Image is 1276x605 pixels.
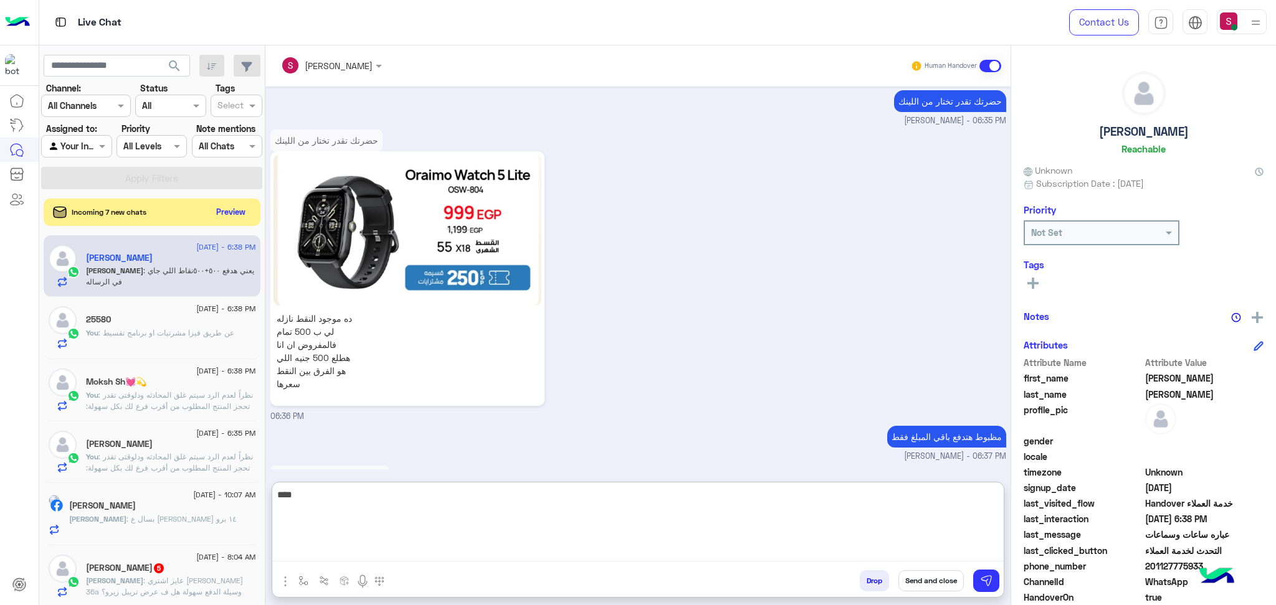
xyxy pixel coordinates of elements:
span: first_name [1024,372,1143,385]
img: WhatsApp [67,266,80,278]
span: last_interaction [1024,512,1143,525]
span: يعني هدفع ٥٠٠+٥٠٠نقاط اللي جاي في الرساله [86,266,254,286]
img: send attachment [278,574,293,589]
span: [DATE] - 6:35 PM [196,428,255,439]
img: picture [49,495,60,506]
span: Unknown [1145,466,1264,479]
p: 18/8/2025, 6:38 PM [270,466,389,487]
p: 18/8/2025, 6:37 PM [887,426,1006,448]
span: signup_date [1024,481,1143,494]
span: profile_pic [1024,403,1143,432]
img: WhatsApp [67,327,80,340]
h6: Notes [1024,311,1049,322]
span: عن طريق فيزا مشرتيات او برنامج تقسيط [98,328,234,337]
img: 1243711314224227.jpg [274,154,542,306]
button: Trigger scenario [314,570,335,591]
img: defaultAdmin.png [49,306,77,334]
span: Subscription Date : [DATE] [1036,177,1144,190]
small: Human Handover [925,61,977,71]
button: Preview [211,203,251,221]
img: defaultAdmin.png [49,431,77,459]
span: last_visited_flow [1024,497,1143,510]
span: You [86,452,98,461]
img: send voice note [355,574,370,589]
span: ChannelId [1024,575,1143,588]
button: select flow [293,570,314,591]
h5: Moksh Sh💓💫 [86,377,146,387]
img: defaultAdmin.png [49,245,77,273]
button: create order [335,570,355,591]
img: select flow [298,576,308,586]
h6: Attributes [1024,339,1068,350]
h5: [PERSON_NAME] [1099,124,1189,139]
img: Trigger scenario [319,576,329,586]
p: ده موجود النقط نازله لي ب 500 تمام فالمفروض ان انا هطلع 500 جنيه اللي هو الفرق بين النقط سعرها [274,309,359,393]
img: tab [53,14,69,30]
span: null [1145,434,1264,448]
span: search [167,59,182,73]
button: search [159,55,190,82]
span: [DATE] - 6:38 PM [196,242,255,253]
span: نظراً لعدم الرد سيتم غلق المحادثه ودلوقتى تقدر تحجز المنتج المطلوب من أقرب فرع لك بكل سهولة: 1️⃣ ... [86,452,255,551]
img: profile [1248,15,1264,30]
button: Send and close [898,570,964,591]
h6: Priority [1024,204,1056,215]
span: [DATE] - 10:07 AM [193,489,255,500]
span: true [1145,591,1264,604]
img: notes [1231,312,1241,322]
span: gender [1024,434,1143,448]
span: You [86,328,98,337]
span: Attribute Value [1145,356,1264,369]
button: Drop [860,570,889,591]
p: Live Chat [78,14,121,31]
span: 2 [1145,575,1264,588]
span: 06:36 PM [270,411,304,421]
div: Select [216,98,244,115]
h5: Ahmed Abdelfattah [86,563,165,573]
span: [PERSON_NAME] - 06:37 PM [904,451,1006,462]
span: phone_number [1024,560,1143,573]
p: 18/8/2025, 6:36 PM [270,129,383,151]
span: last_message [1024,528,1143,541]
a: ده موجود النقط نازله لي ب 500 تمام فالمفروض ان انا هطلع 500 جنيه اللي هو الفرق بين النقط سعرها [270,151,545,406]
img: tab [1188,16,1202,30]
span: محمد [1145,372,1264,385]
img: create order [340,576,350,586]
img: WhatsApp [67,452,80,464]
span: بسال ع موبايل اوبو رينو ١٤ برو [126,514,236,523]
img: WhatsApp [67,390,80,402]
h5: محمد خليل [86,253,153,263]
h6: Reachable [1121,143,1166,154]
h5: Mina Atef [69,500,136,511]
h6: Tags [1024,259,1264,270]
span: التحدث لخدمة العملاء [1145,544,1264,557]
span: عباره ساعات وسماعات [1145,528,1264,541]
img: defaultAdmin.png [1145,403,1176,434]
span: Unknown [1024,164,1072,177]
span: Handover خدمة العملاء [1145,497,1264,510]
span: [PERSON_NAME] [86,576,143,585]
button: Apply Filters [41,167,262,189]
span: [DATE] - 8:04 AM [196,551,255,563]
span: [DATE] - 6:38 PM [196,365,255,377]
label: Tags [216,82,235,95]
img: userImage [1220,12,1237,30]
label: Note mentions [196,122,255,135]
h5: 25580 [86,314,111,325]
span: HandoverOn [1024,591,1143,604]
img: defaultAdmin.png [49,555,77,583]
span: You [86,390,98,400]
span: 2025-05-12T18:22:13.945Z [1145,481,1264,494]
img: WhatsApp [67,576,80,588]
span: 2025-08-18T15:38:42.2647578Z [1145,512,1264,525]
img: tab [1154,16,1168,30]
img: 1403182699927242 [5,54,27,77]
span: [PERSON_NAME] [69,514,126,523]
span: last_name [1024,388,1143,401]
label: Channel: [46,82,81,95]
img: send message [980,575,993,587]
span: 5 [154,563,164,573]
span: [PERSON_NAME] [86,266,143,275]
span: Incoming 7 new chats [72,207,146,218]
span: null [1145,450,1264,463]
